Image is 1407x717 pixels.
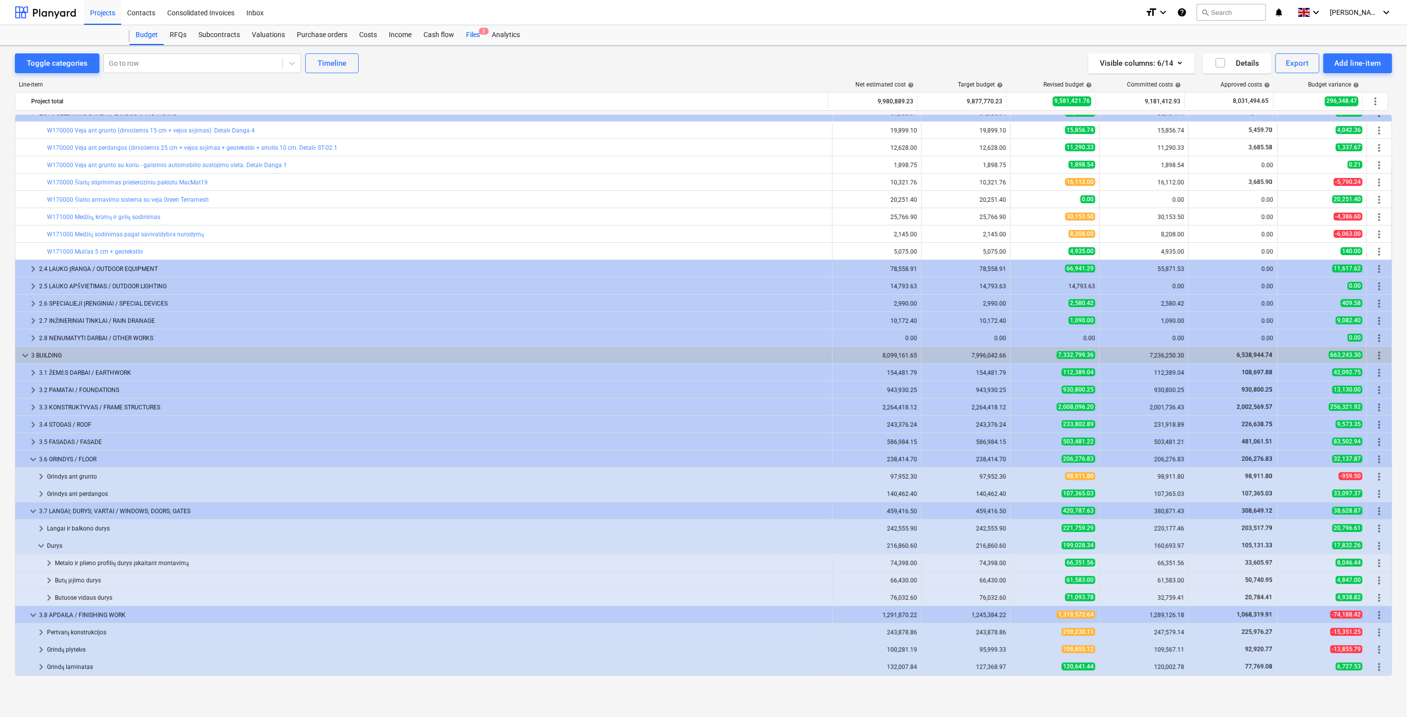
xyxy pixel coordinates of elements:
span: keyboard_arrow_right [35,627,47,638]
span: help [1351,82,1359,88]
span: 108,697.88 [1241,369,1273,376]
span: 3,685.90 [1248,179,1273,185]
span: More actions [1373,402,1385,413]
div: 2.5 LAUKO APŠVIETIMAS / OUTDOOR LIGHTING [39,278,828,294]
div: 380,871.43 [1104,508,1184,515]
div: 0.00 [1104,335,1184,342]
div: 586,984.15 [837,439,917,446]
div: 107,365.03 [1104,491,1184,497]
div: 2,990.00 [837,300,917,307]
div: 459,416.50 [926,508,1006,515]
div: 1,898.54 [1104,162,1184,169]
div: 0.00 [1193,214,1273,221]
span: 7,332,799.36 [1057,351,1095,359]
a: W170000 Šlaito armavimo sistema su veja Green Terramesh [47,196,209,203]
div: Line-item [15,81,829,88]
button: Details [1203,53,1271,73]
div: 231,918.89 [1104,421,1184,428]
span: 206,276.83 [1241,455,1273,462]
a: Costs [353,25,383,45]
span: 481,061.51 [1241,438,1273,445]
span: 107,365.03 [1241,490,1273,497]
a: Income [383,25,418,45]
span: keyboard_arrow_right [27,436,39,448]
a: W171000 Medžių, krūmų ir gėlių sodinimas [47,214,160,221]
div: 3.6 GRINDYS / FLOOR [39,451,828,467]
span: 17,832.26 [1332,541,1362,549]
div: 2.8 NENUMATYTI DARBAI / OTHER WORKS [39,330,828,346]
div: 0.00 [1193,162,1273,169]
span: More actions [1373,211,1385,223]
span: 3,685.58 [1248,144,1273,151]
div: 2.7 INŽINERINIAI TINKLAI / RAIN DRANAGE [39,313,828,329]
span: 4,935.00 [1069,247,1095,255]
div: 140,462.40 [837,491,917,497]
span: 20,796.61 [1332,524,1362,532]
span: help [1262,82,1270,88]
div: 10,321.76 [837,179,917,186]
div: 0.00 [1193,300,1273,307]
span: 140.00 [1341,247,1362,255]
span: 930,800.25 [1062,386,1095,394]
span: More actions [1373,575,1385,586]
div: 943,930.25 [837,387,917,394]
span: More actions [1373,384,1385,396]
span: keyboard_arrow_right [35,644,47,656]
span: keyboard_arrow_down [35,540,47,552]
div: 0.00 [837,335,917,342]
span: 0.21 [1348,161,1362,169]
div: 25,766.90 [837,214,917,221]
span: help [906,82,914,88]
span: [PERSON_NAME] [1330,8,1379,16]
div: 112,389.04 [1104,369,1184,376]
div: Details [1215,57,1260,70]
div: 2,990.00 [926,300,1006,307]
div: 2,264,418.12 [837,404,917,411]
a: Budget [130,25,164,45]
span: 83,502.94 [1332,438,1362,446]
div: 9,877,770.23 [922,93,1002,109]
span: More actions [1373,609,1385,621]
div: 8,208.00 [1104,231,1184,238]
a: Subcontracts [192,25,246,45]
div: Analytics [486,25,526,45]
div: 0.00 [926,335,1006,342]
span: More actions [1373,540,1385,552]
span: 16,112.00 [1065,178,1095,186]
span: More actions [1373,263,1385,275]
div: 3.7 LANGAI; DURYS; VARTAI / WINDOWS; DOORS; GATES [39,503,828,519]
div: 3.3 KONSTRUKTYVAS / FRAME STRUCTURES [39,400,828,415]
div: 55,871.53 [1104,266,1184,272]
span: help [1084,82,1092,88]
span: 11,290.33 [1065,143,1095,151]
span: 2,580.42 [1069,299,1095,307]
span: help [995,82,1003,88]
div: 0.00 [1193,231,1273,238]
i: Knowledge base [1177,6,1187,18]
span: 0.00 [1080,195,1095,203]
div: 238,414.70 [926,456,1006,463]
span: 0.00 [1348,334,1362,342]
span: 206,276.83 [1062,455,1095,463]
a: W171000 Medžių sodinimas pagal savivaldybės nurodymą [47,231,204,238]
span: 233,802.89 [1062,420,1095,428]
div: 0.00 [1193,283,1273,290]
div: Timeline [318,57,346,70]
div: 9,181,412.93 [1100,93,1180,109]
span: keyboard_arrow_right [27,332,39,344]
span: keyboard_arrow_right [27,280,39,292]
div: 14,793.63 [837,283,917,290]
div: 20,251.40 [926,196,1006,203]
div: 4,935.00 [1104,248,1184,255]
div: 0.00 [1015,335,1095,342]
span: 1,337.67 [1336,143,1362,151]
div: 14,793.63 [1015,283,1095,290]
span: More actions [1373,246,1385,258]
button: Timeline [305,53,359,73]
div: 943,930.25 [926,387,1006,394]
span: 20,251.40 [1332,195,1362,203]
div: 15,856.74 [1104,127,1184,134]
